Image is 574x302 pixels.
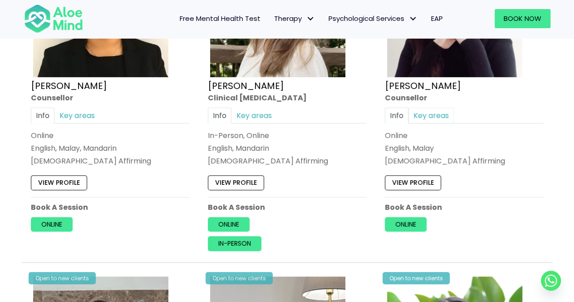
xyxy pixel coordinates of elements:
[31,175,87,190] a: View profile
[208,217,250,231] a: Online
[31,130,190,140] div: Online
[407,12,420,25] span: Psychological Services: submenu
[54,107,100,123] a: Key areas
[504,14,541,23] span: Book Now
[31,156,190,166] div: [DEMOGRAPHIC_DATA] Affirming
[385,79,461,92] a: [PERSON_NAME]
[31,92,190,103] div: Counsellor
[29,272,96,284] div: Open to new clients
[31,107,54,123] a: Info
[31,143,190,153] p: English, Malay, Mandarin
[208,202,367,212] p: Book A Session
[31,202,190,212] p: Book A Session
[231,107,277,123] a: Key areas
[424,9,450,28] a: EAP
[206,272,273,284] div: Open to new clients
[385,107,408,123] a: Info
[304,12,317,25] span: Therapy: submenu
[95,9,450,28] nav: Menu
[208,156,367,166] div: [DEMOGRAPHIC_DATA] Affirming
[31,217,73,231] a: Online
[208,130,367,140] div: In-Person, Online
[208,92,367,103] div: Clinical [MEDICAL_DATA]
[24,4,83,34] img: Aloe mind Logo
[208,143,367,153] p: English, Mandarin
[208,236,261,251] a: In-person
[322,9,424,28] a: Psychological ServicesPsychological Services: submenu
[541,271,561,291] a: Whatsapp
[408,107,454,123] a: Key areas
[385,143,544,153] p: English, Malay
[383,272,450,284] div: Open to new clients
[274,14,315,23] span: Therapy
[385,92,544,103] div: Counsellor
[329,14,417,23] span: Psychological Services
[173,9,267,28] a: Free Mental Health Test
[385,217,427,231] a: Online
[31,79,107,92] a: [PERSON_NAME]
[208,175,264,190] a: View profile
[385,175,441,190] a: View profile
[385,202,544,212] p: Book A Session
[267,9,322,28] a: TherapyTherapy: submenu
[495,9,550,28] a: Book Now
[208,79,284,92] a: [PERSON_NAME]
[208,107,231,123] a: Info
[180,14,260,23] span: Free Mental Health Test
[431,14,443,23] span: EAP
[385,156,544,166] div: [DEMOGRAPHIC_DATA] Affirming
[385,130,544,140] div: Online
